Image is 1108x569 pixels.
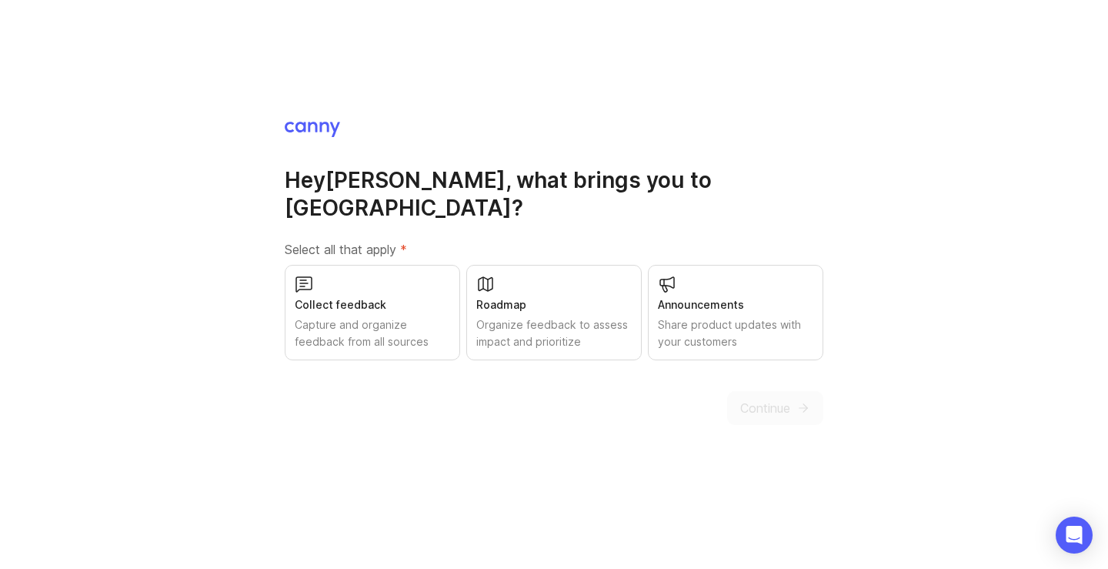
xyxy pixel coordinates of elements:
[285,166,823,222] h1: Hey [PERSON_NAME] , what brings you to [GEOGRAPHIC_DATA]?
[466,265,642,360] button: RoadmapOrganize feedback to assess impact and prioritize
[658,316,813,350] div: Share product updates with your customers
[295,296,450,313] div: Collect feedback
[1056,517,1093,554] div: Open Intercom Messenger
[285,265,460,360] button: Collect feedbackCapture and organize feedback from all sources
[285,122,340,137] img: Canny Home
[476,316,632,350] div: Organize feedback to assess impact and prioritize
[658,296,813,313] div: Announcements
[648,265,823,360] button: AnnouncementsShare product updates with your customers
[476,296,632,313] div: Roadmap
[285,240,823,259] label: Select all that apply
[295,316,450,350] div: Capture and organize feedback from all sources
